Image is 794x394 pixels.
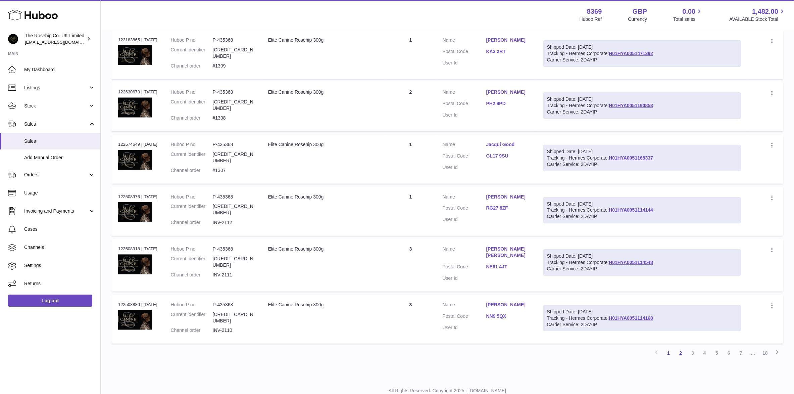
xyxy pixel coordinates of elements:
[443,264,486,272] dt: Postal Code
[171,194,213,200] dt: Huboo P no
[662,347,675,359] a: 1
[213,246,255,252] dd: P-435368
[443,153,486,161] dt: Postal Code
[24,244,95,251] span: Channels
[171,99,213,112] dt: Current identifier
[486,100,530,107] a: PH2 9PD
[25,39,99,45] span: [EMAIL_ADDRESS][DOMAIN_NAME]
[118,141,157,147] div: 122574649 | [DATE]
[118,45,152,65] img: 83691651847316.png
[443,205,486,213] dt: Postal Code
[443,194,486,202] dt: Name
[609,207,653,213] a: H01HYA0051114144
[24,262,95,269] span: Settings
[171,115,213,121] dt: Channel order
[673,16,703,23] span: Total sales
[24,190,95,196] span: Usage
[213,167,255,174] dd: #1307
[118,194,157,200] div: 122508976 | [DATE]
[543,145,741,171] div: Tracking - Hermes Corporate:
[171,47,213,59] dt: Current identifier
[609,103,653,108] a: H01HYA0051190853
[171,327,213,334] dt: Channel order
[171,302,213,308] dt: Huboo P no
[486,194,530,200] a: [PERSON_NAME]
[268,302,379,308] div: Elite Canine Rosehip 300g
[213,151,255,164] dd: [CREDIT_CARD_NUMBER]
[673,7,703,23] a: 0.00 Total sales
[486,89,530,95] a: [PERSON_NAME]
[543,92,741,119] div: Tracking - Hermes Corporate:
[24,155,95,161] span: Add Manual Order
[687,347,699,359] a: 3
[443,275,486,281] dt: User Id
[118,310,152,330] img: 83691651847316.png
[24,85,88,91] span: Listings
[752,7,778,16] span: 1,482.00
[118,202,152,222] img: 83691651847316.png
[213,256,255,268] dd: [CREDIT_CARD_NUMBER]
[747,347,759,359] span: ...
[24,121,88,127] span: Sales
[683,7,696,16] span: 0.00
[213,327,255,334] dd: INV-2110
[486,205,530,211] a: RG27 8ZF
[547,201,737,207] div: Shipped Date: [DATE]
[213,272,255,278] dd: INV-2111
[443,141,486,149] dt: Name
[24,208,88,214] span: Invoicing and Payments
[735,347,747,359] a: 7
[171,272,213,278] dt: Channel order
[171,167,213,174] dt: Channel order
[547,148,737,155] div: Shipped Date: [DATE]
[443,112,486,118] dt: User Id
[729,7,786,23] a: 1,482.00 AVAILABLE Stock Total
[213,63,255,69] dd: #1309
[443,302,486,310] dt: Name
[268,194,379,200] div: Elite Canine Rosehip 300g
[118,246,157,252] div: 122508918 | [DATE]
[118,89,157,95] div: 122630673 | [DATE]
[723,347,735,359] a: 6
[609,260,653,265] a: H01HYA0051114548
[268,89,379,95] div: Elite Canine Rosehip 300g
[759,347,771,359] a: 18
[729,16,786,23] span: AVAILABLE Stock Total
[106,388,789,394] p: All Rights Reserved. Copyright 2025 - [DOMAIN_NAME]
[547,253,737,259] div: Shipped Date: [DATE]
[171,151,213,164] dt: Current identifier
[171,37,213,43] dt: Huboo P no
[24,103,88,109] span: Stock
[213,99,255,112] dd: [CREDIT_CARD_NUMBER]
[268,141,379,148] div: Elite Canine Rosehip 300g
[8,34,18,44] img: sales@eliteequineuk.com
[268,246,379,252] div: Elite Canine Rosehip 300g
[443,60,486,66] dt: User Id
[213,115,255,121] dd: #1308
[443,313,486,321] dt: Postal Code
[443,89,486,97] dt: Name
[547,57,737,63] div: Carrier Service: 2DAYIP
[118,97,152,118] img: 83691651847316.png
[24,138,95,144] span: Sales
[118,150,152,170] img: 83691651847316.png
[543,305,741,332] div: Tracking - Hermes Corporate:
[171,63,213,69] dt: Channel order
[171,246,213,252] dt: Huboo P no
[547,96,737,102] div: Shipped Date: [DATE]
[547,321,737,328] div: Carrier Service: 2DAYIP
[213,37,255,43] dd: P-435368
[386,82,436,131] td: 2
[213,141,255,148] dd: P-435368
[711,347,723,359] a: 5
[443,246,486,260] dt: Name
[268,37,379,43] div: Elite Canine Rosehip 300g
[213,47,255,59] dd: [CREDIT_CARD_NUMBER]
[443,37,486,45] dt: Name
[486,302,530,308] a: [PERSON_NAME]
[213,194,255,200] dd: P-435368
[486,153,530,159] a: GL17 9SU
[171,141,213,148] dt: Huboo P no
[547,109,737,115] div: Carrier Service: 2DAYIP
[213,302,255,308] dd: P-435368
